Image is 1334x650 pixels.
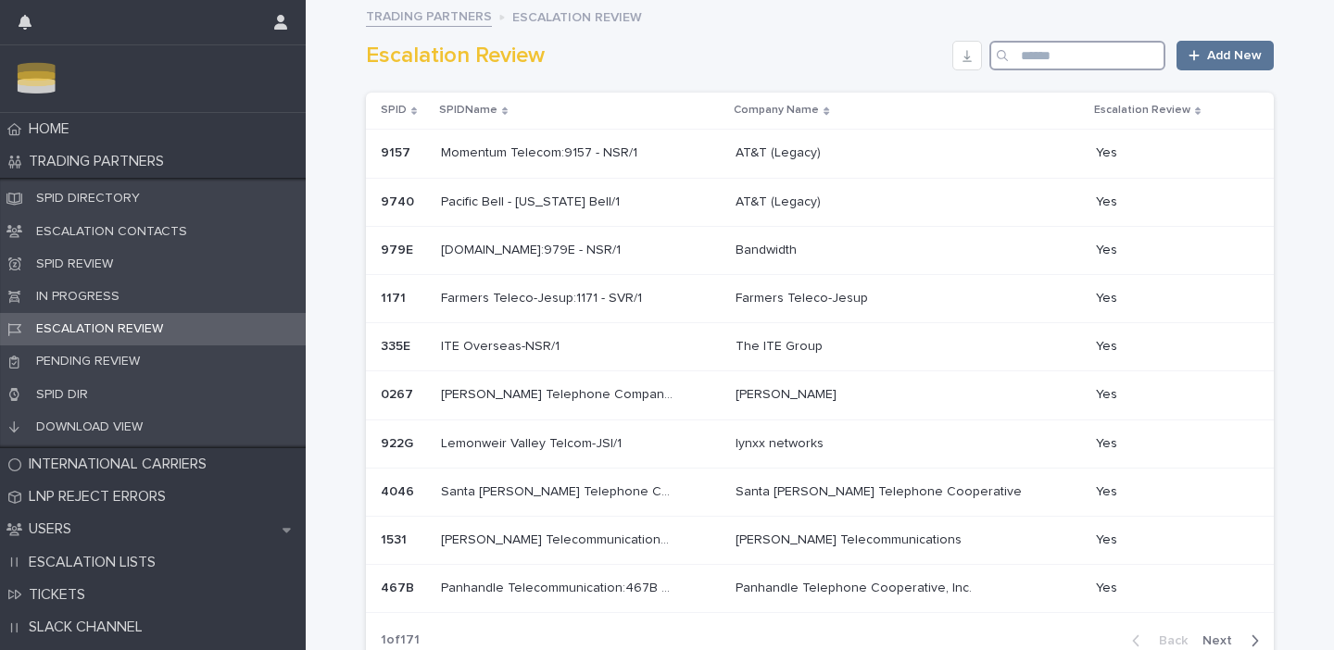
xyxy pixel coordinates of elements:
p: PENDING REVIEW [21,353,155,370]
p: [PERSON_NAME] [736,382,840,404]
tr: 97409740 Pacific Bell - [US_STATE] Bell/1Pacific Bell - [US_STATE] Bell/1 AT&T (Legacy)AT&T (Lega... [366,178,1274,226]
p: Yes [1096,483,1222,501]
p: [PERSON_NAME] Telecommunications/1 [441,528,676,549]
p: 979E [381,238,417,259]
p: Company Name [734,98,819,123]
p: Yes [1096,194,1222,211]
h1: Escalation Review [366,43,945,69]
p: HOME [21,120,84,138]
span: Back [1148,634,1188,647]
p: ESCALATION CONTACTS [21,223,202,241]
tr: 335E335E ITE Overseas-NSR/1ITE Overseas-NSR/1 The ITE GroupThe ITE Group Yes [366,323,1274,371]
tr: 02670267 [PERSON_NAME] Telephone Company, ND - JSI/1[PERSON_NAME] Telephone Company, ND - JSI/1 [... [366,371,1274,419]
a: TRADING PARTNERS [366,4,492,27]
tr: 15311531 [PERSON_NAME] Telecommunications/1[PERSON_NAME] Telecommunications/1 [PERSON_NAME] Telec... [366,517,1274,565]
p: [PERSON_NAME] Telecommunications [736,528,965,549]
p: ITE Overseas-NSR/1 [441,334,563,356]
p: Yes [1096,435,1222,453]
tr: 11711171 Farmers Teleco-Jesup:1171 - SVR/1Farmers Teleco-Jesup:1171 - SVR/1 Farmers Teleco-JesupF... [366,275,1274,323]
p: Santa Rosa Telephone Cooperative Inc/1 [441,480,676,501]
input: Search [989,41,1165,70]
p: Yes [1096,144,1222,162]
tr: 979E979E [DOMAIN_NAME]:979E - NSR/1[DOMAIN_NAME]:979E - NSR/1 BandwidthBandwidth Yes [366,226,1274,274]
p: The ITE Group [736,334,826,356]
p: INTERNATIONAL CARRIERS [21,456,221,473]
p: Bandwidth [736,238,800,259]
p: 922G [381,431,417,453]
p: DOWNLOAD VIEW [21,419,157,436]
p: [DOMAIN_NAME]:979E - NSR/1 [441,238,624,259]
img: 8jvmU2ehTfO3R9mICSci [15,60,58,97]
p: 9740 [381,190,418,211]
p: Momentum Telecom:9157 - NSR/1 [441,141,641,162]
p: 335E [381,334,414,356]
p: 467B [381,576,418,597]
p: ESCALATION LISTS [21,554,170,571]
p: ESCALATION REVIEW [21,320,178,338]
p: SPIDName [439,98,497,123]
p: Farmers Teleco-Jesup:1171 - SVR/1 [441,286,646,307]
p: AT&T (Legacy) [736,141,824,162]
tr: 922G922G Lemonweir Valley Telcom-JSI/1Lemonweir Valley Telcom-JSI/1 lynxx networkslynxx networks Yes [366,419,1274,468]
p: SPID REVIEW [21,256,128,273]
p: 1171 [381,286,409,307]
p: Yes [1096,531,1222,549]
p: Pacific Bell - [US_STATE] Bell/1 [441,190,623,211]
p: 0267 [381,382,417,404]
p: TRADING PARTNERS [21,153,179,170]
p: Lemonweir Valley Telcom-JSI/1 [441,431,625,453]
p: USERS [21,520,86,538]
tr: 40464046 Santa [PERSON_NAME] Telephone Cooperative Inc/1Santa [PERSON_NAME] Telephone Cooperative... [366,468,1274,516]
p: Panhandle Telephone Cooperative, Inc. [736,576,975,597]
p: IN PROGRESS [21,288,134,306]
p: SPID DIRECTORY [21,190,155,207]
p: SPID [381,98,407,123]
p: Yes [1096,290,1222,307]
p: ESCALATION REVIEW [512,5,642,27]
p: Farmers Teleco-Jesup [736,286,872,307]
tr: 467B467B Panhandle Telecommunication:467B - SVR/2Panhandle Telecommunication:467B - SVR/2 Panhand... [366,565,1274,613]
p: 4046 [381,480,418,501]
span: Next [1202,634,1243,647]
a: Add New [1177,41,1274,70]
p: Yes [1096,338,1222,356]
p: Yes [1096,386,1222,404]
p: LNP REJECT ERRORS [21,488,181,506]
tr: 91579157 Momentum Telecom:9157 - NSR/1Momentum Telecom:9157 - NSR/1 AT&T (Legacy)AT&T (Legacy) Yes [366,130,1274,178]
p: lynxx networks [736,431,827,453]
p: 1531 [381,528,410,549]
p: SPID DIR [21,386,103,404]
p: Santa [PERSON_NAME] Telephone Cooperative [736,480,1026,501]
p: TICKETS [21,586,100,604]
button: Back [1117,632,1195,649]
p: 9157 [381,141,414,162]
p: Yes [1096,242,1222,259]
p: AT&T (Legacy) [736,190,824,211]
p: Panhandle Telecommunication:467B - SVR/2 [441,576,676,597]
button: Next [1195,632,1274,649]
p: SLACK CHANNEL [21,619,157,636]
span: Add New [1207,49,1262,62]
p: Armstrong Telephone Company, ND - JSI/1 [441,382,676,404]
p: Escalation Review [1094,98,1190,123]
p: Yes [1096,580,1222,597]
